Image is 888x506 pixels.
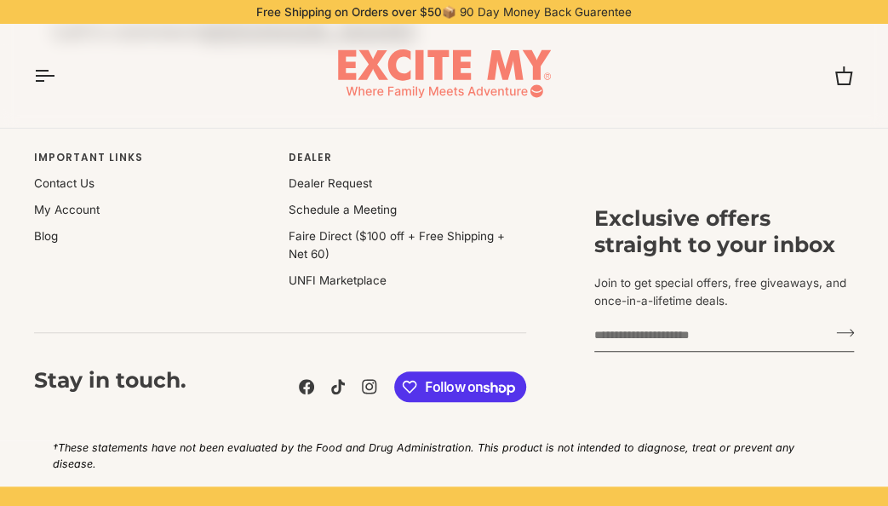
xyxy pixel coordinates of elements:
a: My Account [34,203,100,216]
strong: Free Shipping on Orders over $50 [256,5,442,19]
em: †These statements have not been evaluated by the Food and Drug Administration. This product is no... [53,441,794,470]
a: Contact Us [34,176,95,190]
img: EXCITE MY® [338,49,551,102]
button: Open menu [34,24,85,128]
a: UNFI Marketplace [289,273,387,287]
p: Dealer [289,151,526,175]
h3: Stay in touch. [34,367,186,406]
p: Important Links [34,151,272,175]
p: 📦 90 Day Money Back Guarentee [256,3,632,20]
input: your-email@example.com [594,319,826,351]
button: Join [826,319,854,347]
a: Blog [34,229,58,243]
a: Faire Direct ($100 off + Free Shipping + Net 60) [289,229,505,260]
a: Dealer Request [289,176,372,190]
p: Join to get special offers, free giveaways, and once-in-a-lifetime deals. [594,274,854,309]
h3: Exclusive offers straight to your inbox [594,205,854,259]
a: Schedule a Meeting [289,203,397,216]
